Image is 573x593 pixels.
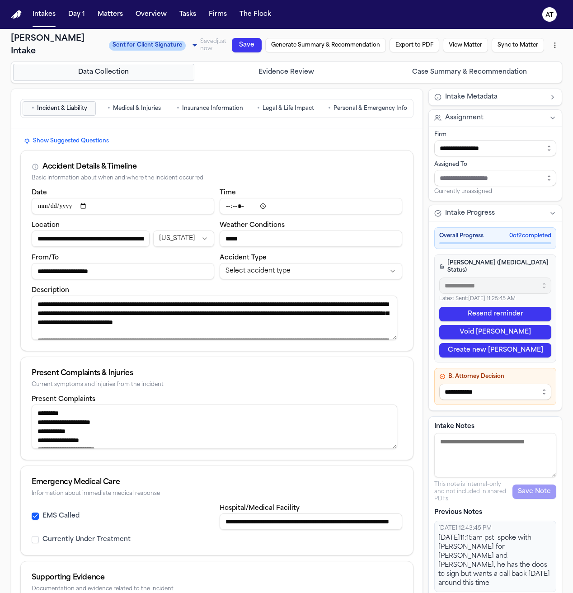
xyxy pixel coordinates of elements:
h4: B. Attorney Decision [439,373,551,380]
div: Basic information about when and where the incident occurred [32,175,402,182]
label: Present Complaints [32,396,95,403]
span: Legal & Life Impact [263,105,314,112]
button: More actions [548,37,562,53]
span: Intake Progress [445,209,495,218]
button: The Flock [236,6,275,23]
p: Previous Notes [434,508,556,517]
label: Description [32,287,69,294]
span: • [177,104,179,113]
input: Incident location [32,231,150,247]
span: Sent for Client Signature [109,41,186,51]
button: View Matter [443,38,488,52]
button: Go to Evidence Review step [196,64,377,81]
button: Matters [94,6,127,23]
label: EMS Called [42,512,80,521]
button: Go to Incident & Liability [23,101,96,116]
button: Incident state [153,231,214,247]
div: Firm [434,131,556,138]
button: Firms [205,6,230,23]
label: Intake Notes [434,422,556,431]
button: Intake Progress [429,205,562,221]
input: Assign to staff member [434,170,556,186]
div: Emergency Medical Care [32,477,402,488]
input: Hospital or medical facility [220,513,402,530]
div: [DATE]11:15am pst spoke with [PERSON_NAME] for [PERSON_NAME] and [PERSON_NAME], he has the docs t... [438,534,552,588]
input: Incident date [32,198,214,214]
label: Accident Type [220,254,267,261]
span: Assignment [445,113,484,122]
div: Present Complaints & Injuries [32,368,402,379]
label: Hospital/Medical Facility [220,505,300,512]
div: Supporting Evidence [32,572,402,583]
button: Go to Case Summary & Recommendation step [379,64,560,81]
span: Incident & Liability [37,105,87,112]
img: Finch Logo [11,10,22,19]
div: Information about immediate medical response [32,490,402,497]
div: [DATE] 12:43:45 PM [438,525,552,532]
button: Intakes [29,6,59,23]
button: Generate Summary & Recommendation [265,38,386,52]
button: Go to Personal & Emergency Info [324,101,411,116]
span: • [328,104,331,113]
label: Weather Conditions [220,222,285,229]
button: Show Suggested Questions [20,136,113,146]
button: Day 1 [65,6,89,23]
input: Incident time [220,198,402,214]
p: Latest Sent: [DATE] 11:25:45 AM [439,296,551,303]
button: Resend reminder [439,307,551,321]
a: Home [11,10,22,19]
label: From/To [32,254,59,261]
span: • [257,104,260,113]
button: Assignment [429,110,562,126]
nav: Intake steps [13,64,560,81]
h4: [PERSON_NAME] ([MEDICAL_DATA] Status) [439,259,551,274]
span: Saved just now [200,39,226,52]
h1: [PERSON_NAME] Intake [11,33,103,58]
button: Export to PDF [390,38,439,52]
label: Currently Under Treatment [42,535,131,544]
button: Go to Legal & Life Impact [249,101,322,116]
span: Overall Progress [439,232,484,240]
input: Weather conditions [220,231,402,247]
label: Location [32,222,60,229]
button: Sync to Matter [492,38,544,52]
button: Go to Insurance Information [173,101,247,116]
span: Medical & Injuries [113,105,161,112]
label: Date [32,189,47,196]
button: Tasks [176,6,200,23]
textarea: Present complaints [32,405,397,449]
label: Time [220,189,236,196]
button: Overview [132,6,170,23]
div: Assigned To [434,161,556,168]
textarea: Intake notes [434,433,556,477]
textarea: Incident description [32,296,397,340]
input: From/To destination [32,263,214,279]
button: Intake Metadata [429,89,562,105]
span: • [108,104,110,113]
div: Accident Details & Timeline [42,161,136,172]
span: • [32,104,34,113]
input: Select firm [434,140,556,156]
div: Current symptoms and injuries from the incident [32,381,402,388]
span: Currently unassigned [434,188,492,195]
span: Personal & Emergency Info [333,105,407,112]
button: Void [PERSON_NAME] [439,325,551,339]
button: Save [232,38,262,52]
div: Documentation and evidence related to the incident [32,586,402,593]
button: Create new [PERSON_NAME] [439,343,551,358]
div: Update intake status [109,39,200,52]
p: This note is internal-only and not included in shared PDFs. [434,481,512,503]
button: Go to Data Collection step [13,64,194,81]
span: 0 of 2 completed [509,232,551,240]
span: Insurance Information [182,105,243,112]
button: Go to Medical & Injuries [98,101,171,116]
span: Intake Metadata [445,93,498,102]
